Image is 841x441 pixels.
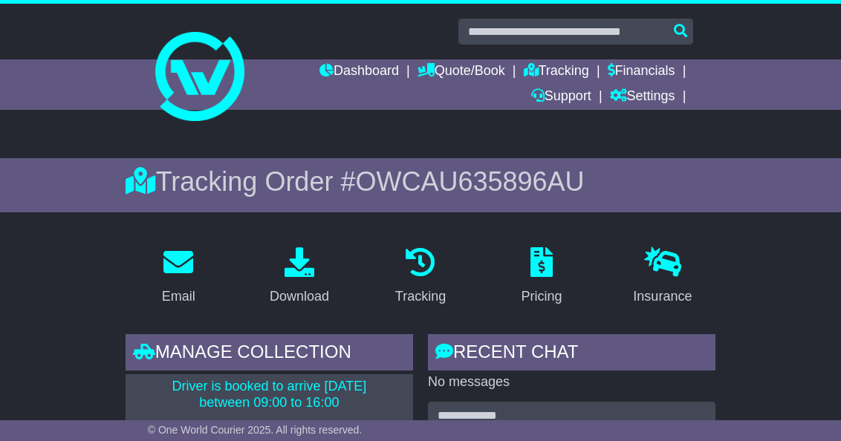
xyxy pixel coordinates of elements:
[524,59,589,85] a: Tracking
[126,166,716,197] div: Tracking Order #
[126,334,413,374] div: Manage collection
[428,374,715,391] p: No messages
[148,424,363,436] span: © One World Courier 2025. All rights reserved.
[428,334,715,374] div: RECENT CHAT
[418,59,505,85] a: Quote/Book
[134,379,404,411] p: Driver is booked to arrive [DATE] between 09:00 to 16:00
[608,59,675,85] a: Financials
[531,85,591,110] a: Support
[386,242,455,312] a: Tracking
[395,287,446,307] div: Tracking
[521,287,562,307] div: Pricing
[270,287,329,307] div: Download
[319,59,399,85] a: Dashboard
[162,287,195,307] div: Email
[355,166,584,197] span: OWCAU635896AU
[633,287,692,307] div: Insurance
[623,242,701,312] a: Insurance
[260,242,339,312] a: Download
[610,85,675,110] a: Settings
[152,242,205,312] a: Email
[511,242,571,312] a: Pricing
